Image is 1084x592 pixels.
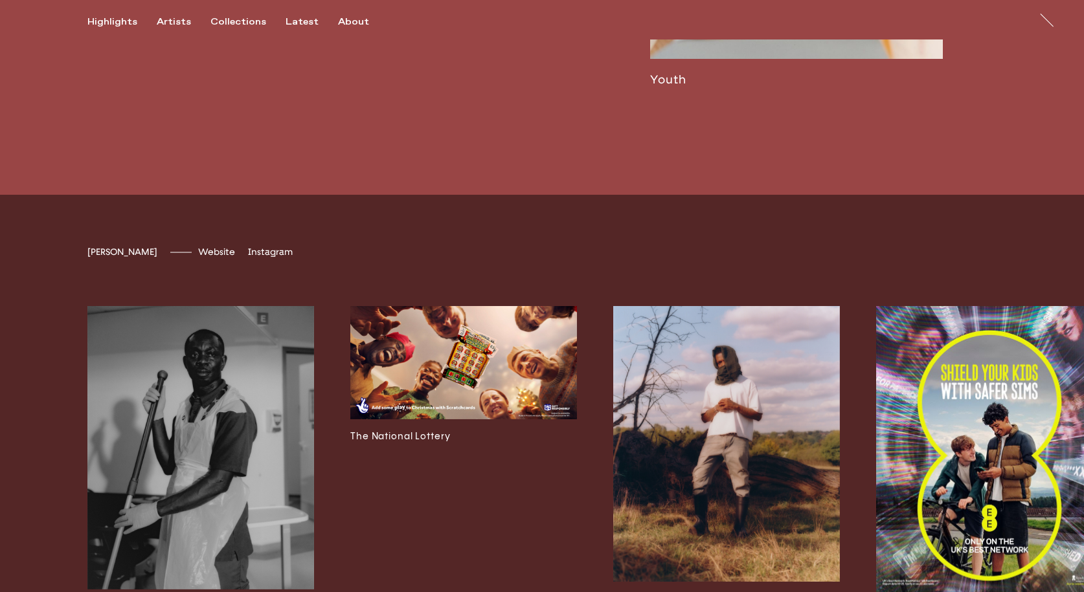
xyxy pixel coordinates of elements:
[157,16,210,28] button: Artists
[248,247,293,258] a: Instagram[PERSON_NAME].khan
[350,430,577,444] h3: The National Lottery
[286,16,319,28] div: Latest
[87,16,157,28] button: Highlights
[338,16,389,28] button: About
[210,16,286,28] button: Collections
[87,16,137,28] div: Highlights
[198,247,235,258] span: Website
[248,247,293,258] span: Instagram
[338,16,369,28] div: About
[286,16,338,28] button: Latest
[157,16,191,28] div: Artists
[198,247,235,258] a: Website[DOMAIN_NAME]
[87,247,157,258] span: [PERSON_NAME]
[210,16,266,28] div: Collections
